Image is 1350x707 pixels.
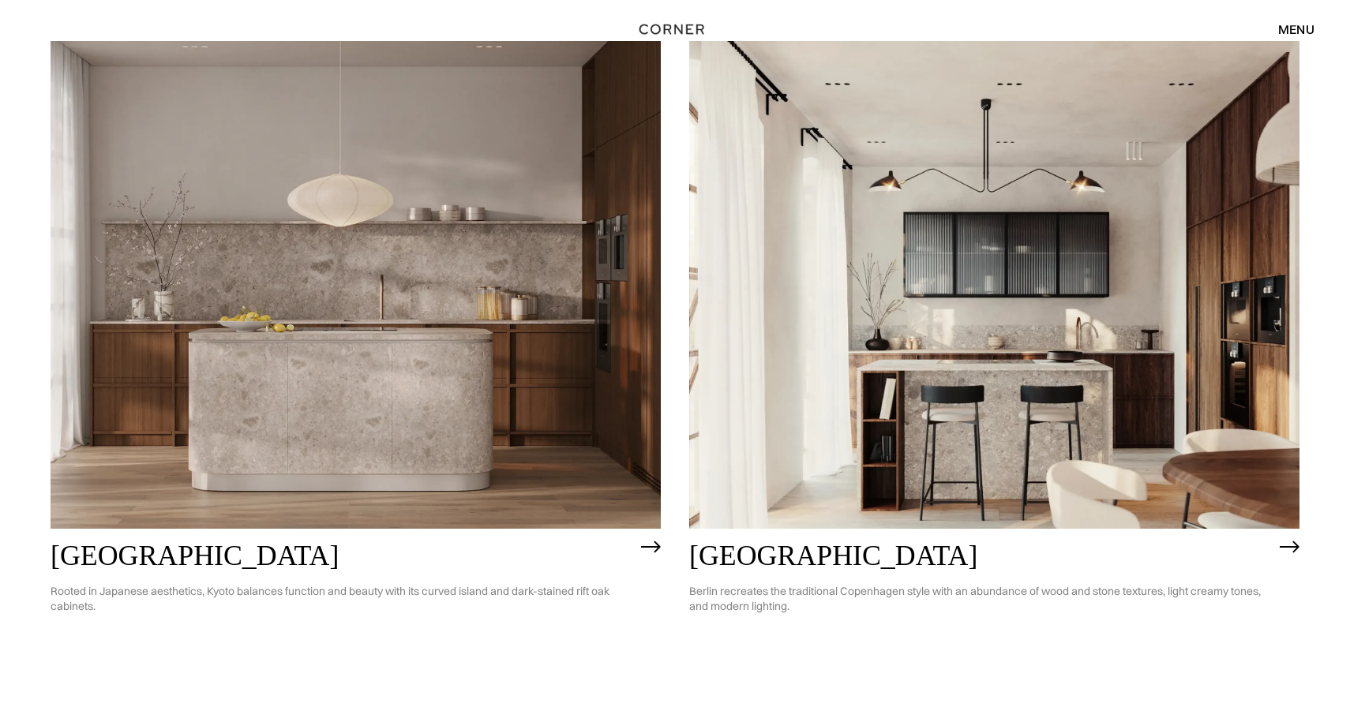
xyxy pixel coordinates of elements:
[51,541,633,571] h2: [GEOGRAPHIC_DATA]
[1278,23,1314,36] div: menu
[51,572,633,626] p: Rooted in Japanese aesthetics, Kyoto balances function and beauty with its curved island and dark...
[622,19,728,39] a: home
[689,541,1272,571] h2: [GEOGRAPHIC_DATA]
[1262,16,1314,43] div: menu
[689,572,1272,626] p: Berlin recreates the traditional Copenhagen style with an abundance of wood and stone textures, l...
